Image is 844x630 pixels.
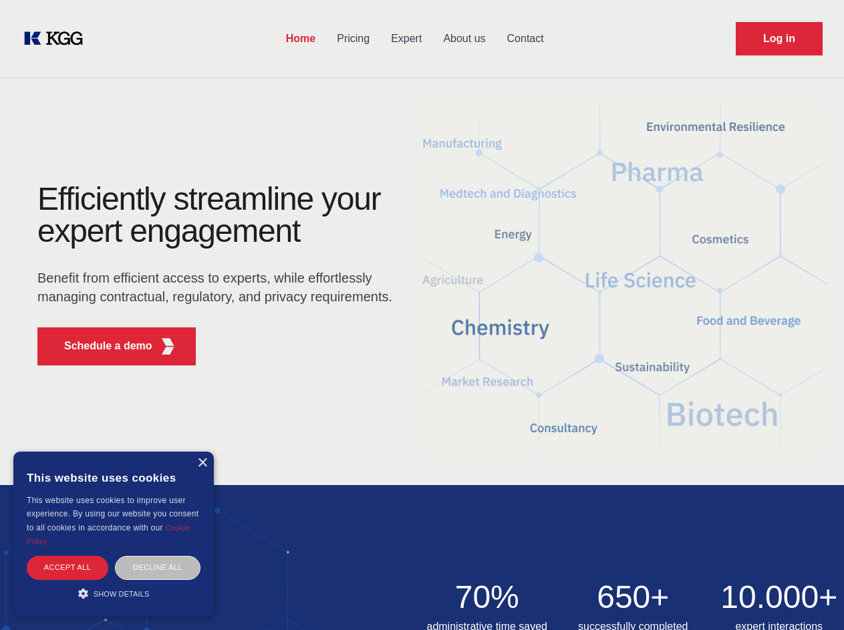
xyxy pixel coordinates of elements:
a: Expert [380,21,432,56]
h2: 650+ [568,581,698,613]
div: Show details [27,587,200,600]
a: About us [432,21,496,56]
div: Close [197,458,207,468]
span: This website uses cookies to improve user experience. By using our website you consent to all coo... [27,496,198,532]
a: Contact [497,21,555,56]
h1: Efficiently streamline your expert engagement [37,183,401,247]
a: Pricing [326,21,380,56]
div: This website uses cookies [27,462,200,494]
img: KGG Fifth Element RED [160,338,176,355]
p: Schedule a demo [64,338,152,354]
a: Request Demo [736,22,823,55]
h2: 70% [422,581,553,613]
img: KGG Fifth Element RED [422,87,829,472]
div: Decline all [115,556,200,579]
a: Home [275,21,326,56]
div: Accept all [27,556,108,579]
p: Benefit from efficient access to experts, while effortlessly managing contractual, regulatory, an... [37,269,401,306]
button: Schedule a demoKGG Fifth Element RED [37,327,196,365]
a: Cookie Policy [27,524,190,545]
a: KOL Knowledge Platform: Talk to Key External Experts (KEE) [21,28,94,49]
span: Show details [94,590,150,598]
